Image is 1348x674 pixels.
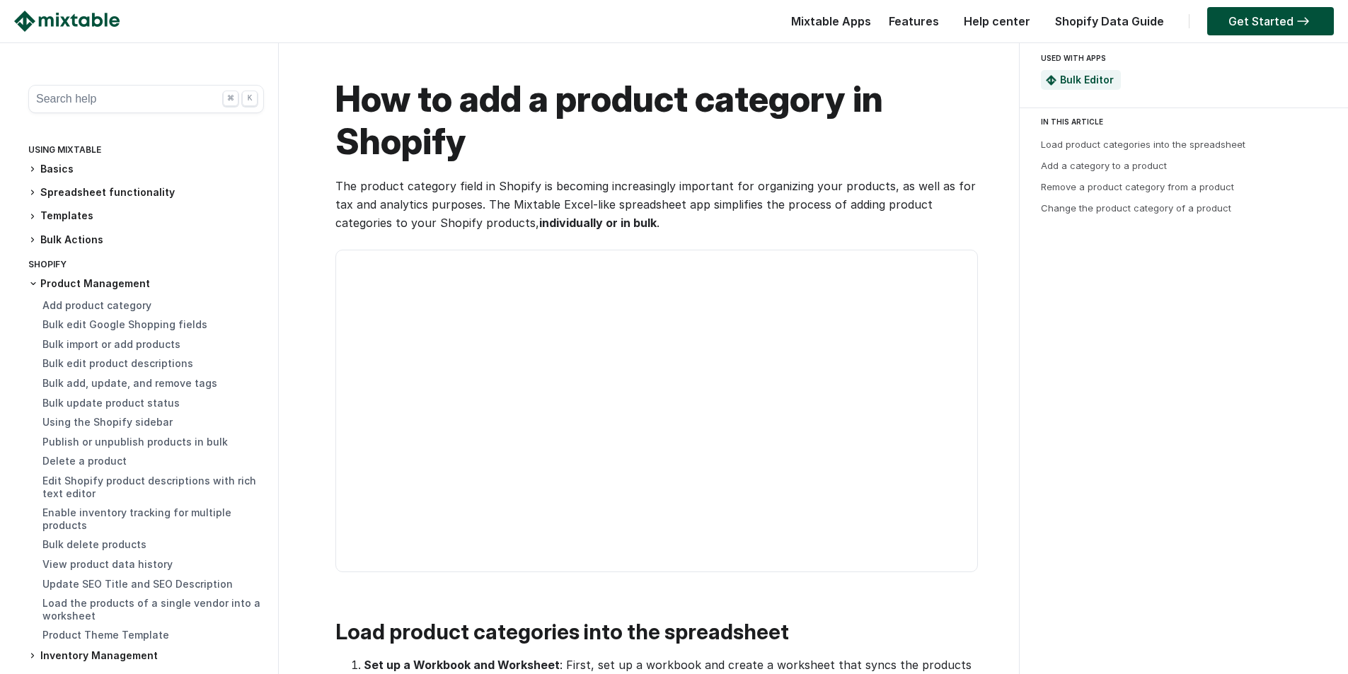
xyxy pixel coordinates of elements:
div: Shopify [28,256,264,277]
a: Bulk import or add products [42,338,180,350]
a: Add a category to a product [1041,160,1167,171]
img: arrow-right.svg [1294,17,1313,25]
a: Load product categories into the spreadsheet [1041,139,1245,150]
h3: Bulk Actions [28,233,264,248]
h3: Product Management [28,277,264,291]
a: Get Started [1207,7,1334,35]
div: K [242,91,258,106]
h3: Spreadsheet functionality [28,185,264,200]
a: Product Theme Template [42,629,169,641]
button: Search help ⌘ K [28,85,264,113]
a: Bulk Editor [1060,74,1114,86]
div: IN THIS ARTICLE [1041,115,1335,128]
h2: Load product categories into the spreadsheet [335,620,977,644]
a: Enable inventory tracking for multiple products [42,506,231,531]
div: ⌘ [223,91,238,106]
strong: Set up a Workbook and Worksheet [364,658,560,672]
a: Remove a product category from a product [1041,181,1234,192]
a: Publish or unpublish products in bulk [42,436,228,448]
a: View product data history [42,558,173,570]
div: Mixtable Apps [784,11,871,39]
a: Edit Shopify product descriptions with rich text editor [42,475,256,499]
a: Help center [957,14,1037,28]
a: Delete a product [42,455,127,467]
h3: Basics [28,162,264,177]
a: Bulk update product status [42,397,180,409]
div: USED WITH APPS [1041,50,1321,66]
a: Change the product category of a product [1041,202,1231,214]
div: Using Mixtable [28,141,264,162]
strong: individually or in bulk [539,216,657,230]
h1: How to add a product category in Shopify [335,78,977,163]
a: Using the Shopify sidebar [42,416,173,428]
h3: Templates [28,209,264,223]
img: Mixtable logo [14,11,120,32]
img: Mixtable Spreadsheet Bulk Editor App [1046,75,1056,86]
a: Bulk edit Google Shopping fields [42,318,207,330]
a: Shopify Data Guide [1048,14,1171,28]
a: Bulk add, update, and remove tags [42,377,217,389]
h3: Inventory Management [28,649,264,663]
a: Bulk edit product descriptions [42,357,193,369]
a: Load the products of a single vendor into a worksheet [42,597,260,622]
a: Update SEO Title and SEO Description [42,578,233,590]
p: The product category field in Shopify is becoming increasingly important for organizing your prod... [335,177,977,232]
a: Features [882,14,946,28]
a: Add product category [42,299,151,311]
a: Bulk delete products [42,538,146,550]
